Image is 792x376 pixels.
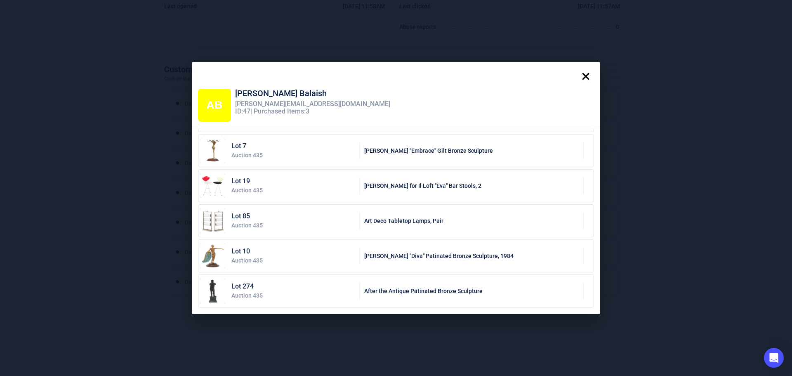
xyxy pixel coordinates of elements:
[206,99,223,111] span: AB
[198,239,594,272] a: Lot 10Auction 435[PERSON_NAME] "Diva" Patinated Bronze Sculpture, 1984
[231,283,355,292] div: Lot 274
[360,253,583,259] div: [PERSON_NAME] "Diva" Patinated Bronze Sculpture, 1984
[231,152,355,158] div: Auction 435
[235,89,390,100] div: [PERSON_NAME] Balaish
[360,182,583,189] div: [PERSON_NAME] for Il Loft "Eva" Bar Stools, 2
[231,248,355,257] div: Lot 10
[198,204,594,237] a: Lot 85Auction 435Art Deco Tabletop Lamps, Pair
[360,218,583,224] div: Art Deco Tabletop Lamps, Pair
[231,142,355,152] div: Lot 7
[200,279,225,303] img: 274_1.jpg
[200,244,225,268] img: 10_1.jpg
[198,89,231,122] div: Amos Balaish
[360,288,583,294] div: After the Antique Patinated Bronze Sculpture
[200,208,225,233] img: 85_1.jpg
[235,108,390,115] div: ID: 47 | Purchased Items: 3
[231,257,355,264] div: Auction 435
[200,173,225,198] img: 19_1.jpg
[198,274,594,307] a: Lot 274Auction 435After the Antique Patinated Bronze Sculpture
[200,138,225,163] img: 7_1.jpg
[231,187,355,194] div: Auction 435
[764,348,784,368] div: Open Intercom Messenger
[231,292,355,299] div: Auction 435
[198,134,594,167] a: Lot 7Auction 435[PERSON_NAME] "Embrace" Gilt Bronze Sculpture
[235,100,390,108] div: [PERSON_NAME][EMAIL_ADDRESS][DOMAIN_NAME]
[231,177,355,187] div: Lot 19
[360,147,583,154] div: [PERSON_NAME] "Embrace" Gilt Bronze Sculpture
[198,169,594,202] a: Lot 19Auction 435[PERSON_NAME] for Il Loft "Eva" Bar Stools, 2
[231,213,355,222] div: Lot 85
[231,222,355,229] div: Auction 435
